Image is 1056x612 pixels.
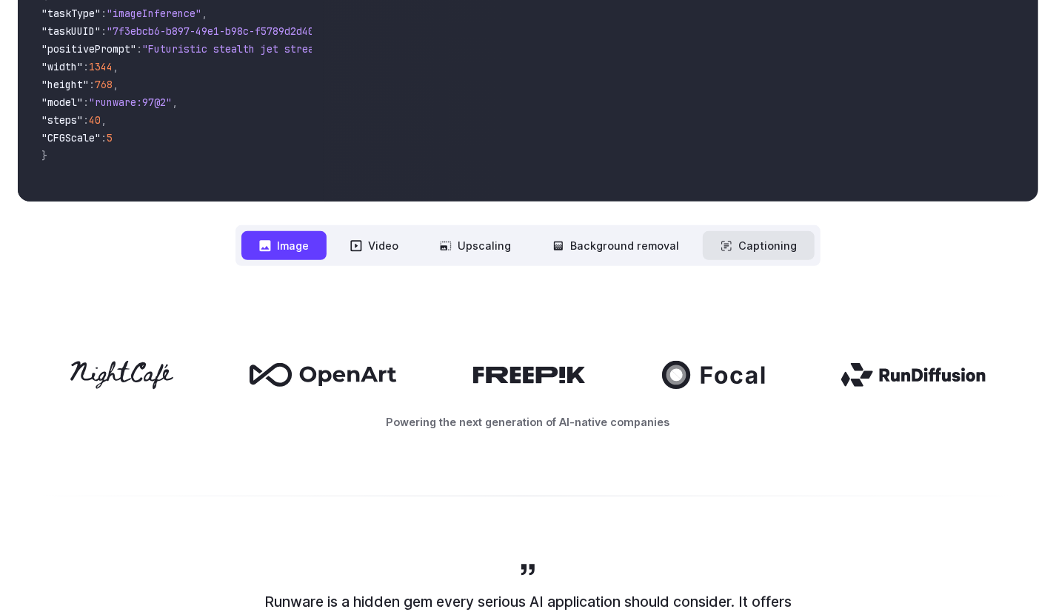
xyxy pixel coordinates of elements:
span: : [136,42,142,56]
span: : [83,60,89,73]
span: "CFGScale" [41,131,101,144]
span: : [101,131,107,144]
span: , [172,96,178,109]
span: "imageInference" [107,7,201,20]
span: "model" [41,96,83,109]
span: 768 [95,78,113,91]
span: "steps" [41,113,83,127]
button: Video [332,231,416,260]
span: : [101,24,107,38]
span: 40 [89,113,101,127]
button: Upscaling [422,231,529,260]
span: : [101,7,107,20]
span: "positivePrompt" [41,42,136,56]
span: "taskUUID" [41,24,101,38]
span: : [89,78,95,91]
button: Captioning [703,231,815,260]
span: "height" [41,78,89,91]
span: } [41,149,47,162]
button: Background removal [535,231,697,260]
span: : [83,113,89,127]
span: "taskType" [41,7,101,20]
span: , [201,7,207,20]
span: : [83,96,89,109]
span: , [113,78,118,91]
span: "7f3ebcb6-b897-49e1-b98c-f5789d2d40d7" [107,24,332,38]
span: "width" [41,60,83,73]
span: , [113,60,118,73]
span: 5 [107,131,113,144]
span: , [101,113,107,127]
span: "Futuristic stealth jet streaking through a neon-lit cityscape with glowing purple exhaust" [142,42,681,56]
p: Powering the next generation of AI-native companies [18,413,1038,430]
span: "runware:97@2" [89,96,172,109]
button: Image [241,231,327,260]
span: 1344 [89,60,113,73]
